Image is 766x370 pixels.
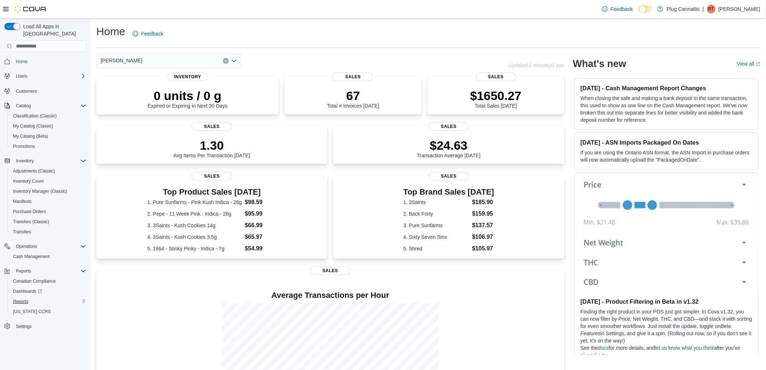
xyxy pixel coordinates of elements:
dt: 5. 1964 - Stinky Pinky - Indica - 7g [147,245,242,252]
button: Operations [1,241,89,251]
button: Classification (Classic) [7,111,89,121]
span: Sales [191,172,232,180]
button: Adjustments (Classic) [7,166,89,176]
span: Load All Apps in [GEOGRAPHIC_DATA] [20,23,86,37]
dd: $95.99 [245,209,276,218]
span: Inventory [13,157,86,165]
a: My Catalog (Beta) [10,132,51,141]
button: Manifests [7,196,89,207]
h2: What's new [573,58,626,70]
dt: 1. Pure Sunfarms - Pink Kush Indica - 28g [147,199,242,206]
span: Sales [333,72,373,81]
span: Transfers [10,228,86,236]
nav: Complex example [4,53,86,350]
button: My Catalog (Beta) [7,131,89,141]
button: Purchase Orders [7,207,89,217]
button: Inventory Manager (Classic) [7,186,89,196]
p: See the for more details, and after you’ve given it a try. [581,344,753,359]
a: Feedback [130,26,166,41]
a: Adjustments (Classic) [10,167,58,175]
a: Inventory Manager (Classic) [10,187,70,196]
span: Inventory Count [10,177,86,186]
span: Manifests [10,197,86,206]
a: Feedback [599,2,636,16]
button: Catalog [13,101,34,110]
span: Home [13,57,86,66]
span: Reports [13,267,86,275]
button: Cash Management [7,251,89,262]
dd: $54.99 [245,244,276,253]
span: Catalog [13,101,86,110]
span: My Catalog (Beta) [13,133,48,139]
p: Finding the right product in your POS just got simpler. In Cova v1.32, you can now filter by Pric... [581,308,753,344]
span: Sales [191,122,232,131]
a: Customers [13,87,40,96]
a: Dashboards [7,286,89,296]
button: Reports [7,296,89,307]
button: My Catalog (Classic) [7,121,89,131]
span: Adjustments (Classic) [13,168,55,174]
button: Users [13,72,30,80]
dt: 3. Pure Sunfarms [403,222,469,229]
div: Randy Tay [707,5,716,13]
span: Dashboards [13,288,42,294]
a: View allExternal link [737,61,760,67]
dt: 1. 3Saints [403,199,469,206]
p: 67 [327,88,379,103]
button: Reports [1,266,89,276]
div: Total # Invoices [DATE] [327,88,379,109]
button: Catalog [1,101,89,111]
span: My Catalog (Beta) [10,132,86,141]
span: Sales [429,172,469,180]
a: let us know what you think [655,345,714,351]
span: Cash Management [10,252,86,261]
span: Inventory Manager (Classic) [10,187,86,196]
span: Inventory Manager (Classic) [13,188,67,194]
a: Settings [13,322,34,331]
dd: $105.97 [472,244,494,253]
button: Home [1,56,89,67]
span: Adjustments (Classic) [10,167,86,175]
span: Home [16,59,28,65]
span: [PERSON_NAME] [101,56,142,65]
button: Transfers [7,227,89,237]
button: Operations [13,242,40,251]
button: Promotions [7,141,89,151]
dt: 4. Sixty Seven Sins [403,233,469,241]
span: Classification (Classic) [10,112,86,120]
dd: $65.97 [245,233,276,241]
div: Total Sales [DATE] [470,88,522,109]
button: Clear input [223,58,229,64]
span: Promotions [13,144,35,149]
button: Inventory Count [7,176,89,186]
a: Canadian Compliance [10,277,59,286]
span: My Catalog (Classic) [10,122,86,130]
h1: Home [96,24,125,39]
dd: $66.99 [245,221,276,230]
span: Settings [13,322,86,331]
span: Sales [476,72,516,81]
p: $1650.27 [470,88,522,103]
p: 0 units / 0 g [148,88,228,103]
span: Transfers (Classic) [10,217,86,226]
button: [US_STATE] CCRS [7,307,89,317]
h3: Top Product Sales [DATE] [147,188,277,196]
a: My Catalog (Classic) [10,122,56,130]
span: Catalog [16,103,31,109]
dt: 2. Back Forty [403,210,469,217]
span: Cash Management [13,254,50,259]
p: If you are using the Ontario ASN format, the ASN Import in purchase orders will now automatically... [581,149,753,163]
dd: $98.59 [245,198,276,207]
button: Reports [13,267,34,275]
span: Users [16,73,27,79]
h4: Average Transactions per Hour [102,291,559,300]
a: Classification (Classic) [10,112,60,120]
a: [US_STATE] CCRS [10,307,54,316]
span: Customers [13,86,86,95]
button: Inventory [13,157,37,165]
span: Canadian Compliance [13,278,56,284]
button: Settings [1,321,89,332]
a: Promotions [10,142,38,151]
span: Purchase Orders [10,207,86,216]
dt: 3. 3Saints - Kush Cookies 14g [147,222,242,229]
